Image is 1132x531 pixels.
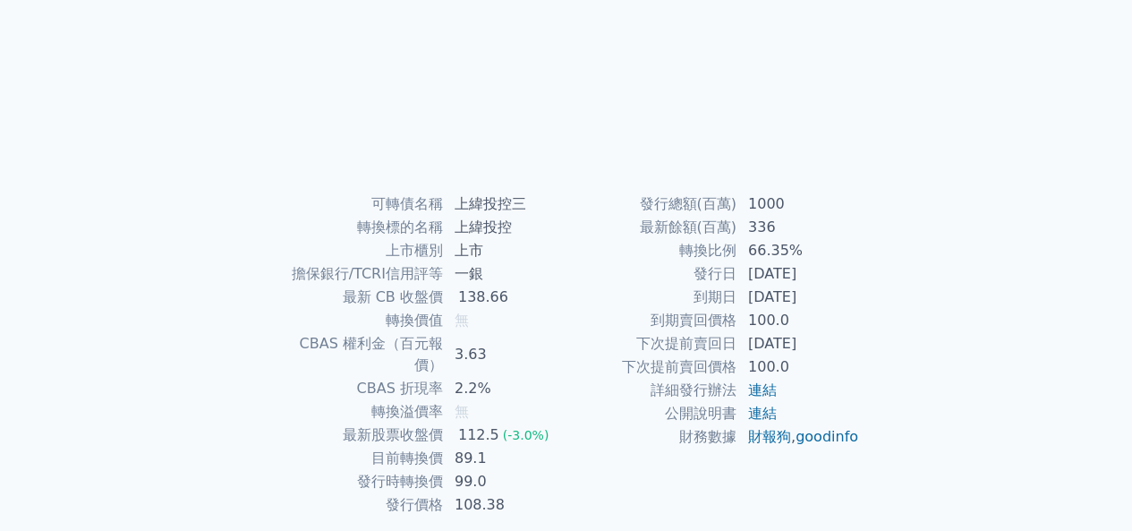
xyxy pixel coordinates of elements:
td: [DATE] [737,286,860,309]
td: 最新 CB 收盤價 [273,286,444,309]
td: 詳細發行辦法 [566,379,737,402]
td: 下次提前賣回日 [566,332,737,355]
td: 100.0 [737,355,860,379]
td: 2.2% [444,377,566,400]
td: 財務數據 [566,425,737,449]
td: 發行價格 [273,493,444,517]
td: 公開說明書 [566,402,737,425]
span: (-3.0%) [503,428,549,442]
td: 上市 [444,239,566,262]
td: 336 [737,216,860,239]
td: , [737,425,860,449]
td: [DATE] [737,332,860,355]
td: 3.63 [444,332,566,377]
div: 聊天小工具 [1043,445,1132,531]
td: 100.0 [737,309,860,332]
td: 目前轉換價 [273,447,444,470]
td: 108.38 [444,493,566,517]
td: 到期賣回價格 [566,309,737,332]
td: 1000 [737,193,860,216]
td: 99.0 [444,470,566,493]
td: 轉換價值 [273,309,444,332]
td: CBAS 權利金（百元報價） [273,332,444,377]
td: 89.1 [444,447,566,470]
td: 發行時轉換價 [273,470,444,493]
td: [DATE] [737,262,860,286]
td: 可轉債名稱 [273,193,444,216]
td: 最新餘額(百萬) [566,216,737,239]
div: 112.5 [455,424,503,446]
a: 連結 [748,405,777,422]
a: 財報狗 [748,428,791,445]
span: 無 [455,403,469,420]
td: 轉換比例 [566,239,737,262]
td: 轉換標的名稱 [273,216,444,239]
td: 最新股票收盤價 [273,424,444,447]
span: 無 [455,312,469,329]
iframe: Chat Widget [1043,445,1132,531]
td: 擔保銀行/TCRI信用評等 [273,262,444,286]
div: 138.66 [455,287,512,308]
td: 下次提前賣回價格 [566,355,737,379]
td: 上緯投控 [444,216,566,239]
td: CBAS 折現率 [273,377,444,400]
td: 66.35% [737,239,860,262]
a: 連結 [748,381,777,398]
a: goodinfo [796,428,858,445]
td: 發行日 [566,262,737,286]
td: 到期日 [566,286,737,309]
td: 上緯投控三 [444,193,566,216]
td: 發行總額(百萬) [566,193,737,216]
td: 轉換溢價率 [273,400,444,424]
td: 一銀 [444,262,566,286]
td: 上市櫃別 [273,239,444,262]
